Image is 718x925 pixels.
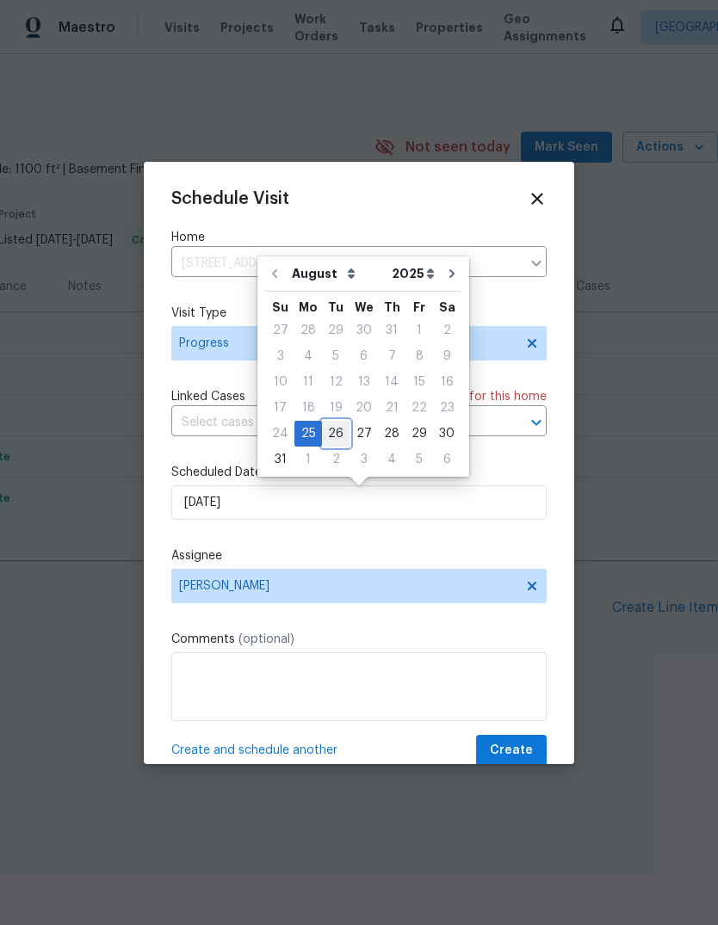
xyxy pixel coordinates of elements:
div: 5 [405,447,433,472]
div: Thu Aug 14 2025 [378,369,405,395]
div: Sat Aug 16 2025 [433,369,461,395]
label: Visit Type [171,305,547,322]
div: 10 [266,370,294,394]
div: 9 [433,344,461,368]
div: 31 [378,318,405,342]
div: 29 [405,422,433,446]
input: Enter in an address [171,250,521,277]
div: 26 [322,422,350,446]
span: (optional) [238,633,294,645]
div: 18 [294,396,322,420]
div: 15 [405,370,433,394]
button: Open [524,410,548,435]
div: Sun Aug 10 2025 [266,369,294,395]
div: Mon Sep 01 2025 [294,447,322,472]
div: 17 [266,396,294,420]
div: 5 [322,344,350,368]
label: Assignee [171,547,547,564]
div: Tue Aug 12 2025 [322,369,350,395]
div: 2 [322,447,350,472]
div: Fri Aug 22 2025 [405,395,433,421]
abbr: Wednesday [355,301,374,313]
div: Mon Jul 28 2025 [294,318,322,343]
div: 27 [266,318,294,342]
div: 24 [266,422,294,446]
div: Mon Aug 18 2025 [294,395,322,421]
abbr: Friday [413,301,425,313]
span: Close [528,189,547,208]
div: 6 [350,344,378,368]
div: Fri Aug 15 2025 [405,369,433,395]
div: Mon Aug 25 2025 [294,421,322,447]
div: Tue Jul 29 2025 [322,318,350,343]
abbr: Monday [299,301,318,313]
button: Create [476,735,547,767]
div: Sun Aug 03 2025 [266,343,294,369]
div: 31 [266,447,294,472]
div: Thu Jul 31 2025 [378,318,405,343]
div: Fri Aug 01 2025 [405,318,433,343]
div: 1 [294,447,322,472]
span: [PERSON_NAME] [179,579,517,593]
abbr: Sunday [272,301,288,313]
div: 20 [350,396,378,420]
div: Sun Aug 24 2025 [266,421,294,447]
div: 30 [350,318,378,342]
button: Go to previous month [262,256,288,291]
div: 27 [350,422,378,446]
div: 3 [350,447,378,472]
div: Sat Aug 23 2025 [433,395,461,421]
div: 11 [294,370,322,394]
label: Comments [171,631,547,648]
div: Wed Jul 30 2025 [350,318,378,343]
div: Tue Sep 02 2025 [322,447,350,472]
div: 19 [322,396,350,420]
button: Go to next month [439,256,465,291]
div: Tue Aug 19 2025 [322,395,350,421]
div: Tue Aug 26 2025 [322,421,350,447]
div: Wed Aug 06 2025 [350,343,378,369]
span: Create and schedule another [171,742,337,759]
span: Schedule Visit [171,190,289,207]
span: Progress [179,335,514,352]
div: Wed Aug 13 2025 [350,369,378,395]
div: Thu Aug 07 2025 [378,343,405,369]
abbr: Thursday [384,301,400,313]
div: Wed Aug 27 2025 [350,421,378,447]
div: Sat Aug 09 2025 [433,343,461,369]
div: 2 [433,318,461,342]
div: 29 [322,318,350,342]
span: Create [490,740,533,762]
div: 28 [378,422,405,446]
label: Scheduled Date [171,464,547,481]
div: 28 [294,318,322,342]
input: M/D/YYYY [171,485,547,520]
div: Sat Aug 02 2025 [433,318,461,343]
div: 7 [378,344,405,368]
div: Sun Aug 31 2025 [266,447,294,472]
div: Fri Sep 05 2025 [405,447,433,472]
div: Fri Aug 08 2025 [405,343,433,369]
div: 6 [433,447,461,472]
div: Tue Aug 05 2025 [322,343,350,369]
div: Sat Sep 06 2025 [433,447,461,472]
div: 14 [378,370,405,394]
div: 12 [322,370,350,394]
div: 21 [378,396,405,420]
div: 16 [433,370,461,394]
div: 3 [266,344,294,368]
div: 13 [350,370,378,394]
select: Year [387,261,439,287]
div: Thu Aug 28 2025 [378,421,405,447]
div: 25 [294,422,322,446]
div: Wed Sep 03 2025 [350,447,378,472]
abbr: Saturday [439,301,455,313]
div: 4 [294,344,322,368]
div: 23 [433,396,461,420]
div: Thu Aug 21 2025 [378,395,405,421]
div: 8 [405,344,433,368]
div: Mon Aug 04 2025 [294,343,322,369]
div: Wed Aug 20 2025 [350,395,378,421]
div: Mon Aug 11 2025 [294,369,322,395]
select: Month [288,261,387,287]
